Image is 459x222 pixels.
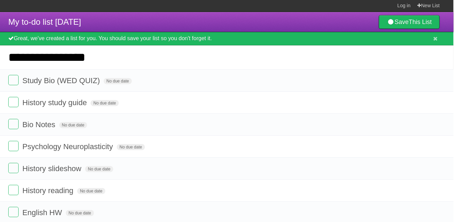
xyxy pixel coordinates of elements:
span: Bio Notes [22,120,57,129]
b: This List [409,19,432,25]
label: Done [8,75,19,85]
span: English HW [22,208,64,217]
label: Done [8,119,19,129]
label: Done [8,97,19,107]
label: Done [8,185,19,195]
span: No due date [117,144,145,150]
span: Psychology Neuroplasticity [22,142,115,151]
label: Done [8,141,19,151]
span: History study guide [22,98,88,107]
span: History reading [22,186,75,195]
a: SaveThis List [379,15,440,29]
span: No due date [59,122,87,128]
span: Study Bio (WED QUIZ) [22,76,102,85]
span: My to-do list [DATE] [8,17,81,26]
label: Done [8,163,19,173]
span: History slideshow [22,164,83,173]
span: No due date [77,188,105,194]
span: No due date [104,78,132,84]
span: No due date [91,100,118,106]
span: No due date [85,166,113,172]
span: No due date [66,210,94,216]
label: Done [8,207,19,217]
